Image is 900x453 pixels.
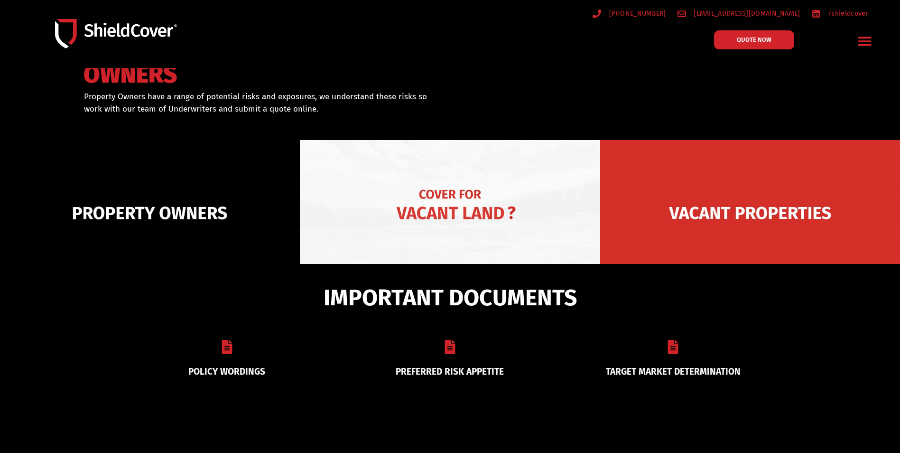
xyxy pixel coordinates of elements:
span: [EMAIL_ADDRESS][DOMAIN_NAME] [691,8,800,19]
span: QUOTE NOW [737,37,771,43]
span: /shieldcover [826,8,868,19]
div: Menu Toggle [854,30,876,52]
a: /shieldcover [812,8,868,19]
a: PREFERRED RISK APPETITE [396,366,504,377]
img: Shield-Cover-Underwriting-Australia-logo-full [55,19,177,49]
a: TARGET MARKET DETERMINATION [606,366,741,377]
a: [EMAIL_ADDRESS][DOMAIN_NAME] [677,8,800,19]
p: Property Owners have a range of potential risks and exposures, we understand these risks so work ... [84,91,438,115]
a: POLICY WORDINGS [188,366,265,377]
a: [PHONE_NUMBER] [593,8,666,19]
span: [PHONE_NUMBER] [607,8,666,19]
img: Vacant Land liability cover [300,140,600,286]
a: QUOTE NOW [714,30,794,49]
span: IMPORTANT DOCUMENTS [324,289,577,307]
